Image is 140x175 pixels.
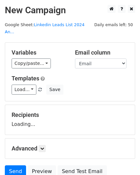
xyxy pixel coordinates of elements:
h5: Email column [75,49,129,56]
h2: New Campaign [5,5,135,16]
a: Linkedin Leads List 2024 An... [5,22,85,35]
a: Daily emails left: 50 [92,22,135,27]
h5: Recipients [12,111,128,118]
div: Loading... [12,111,128,128]
small: Google Sheet: [5,22,85,35]
a: Templates [12,75,39,82]
h5: Advanced [12,145,128,152]
a: Load... [12,85,36,95]
a: Copy/paste... [12,58,51,68]
h5: Variables [12,49,65,56]
button: Save [46,85,63,95]
span: Daily emails left: 50 [92,21,135,28]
